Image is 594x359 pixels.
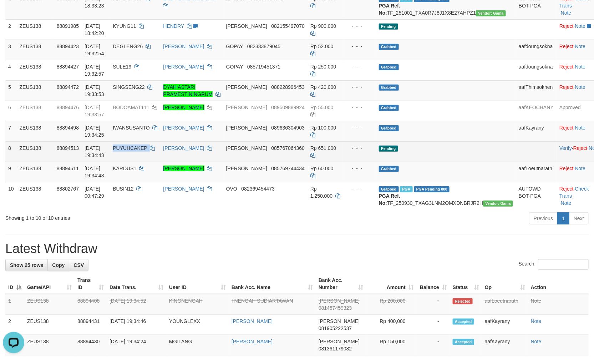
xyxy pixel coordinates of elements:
td: [DATE] 19:34:24 [107,335,166,355]
a: [PERSON_NAME] [163,105,204,110]
a: Reject [559,166,574,171]
td: ZEUS138 [17,121,54,141]
th: Bank Acc. Number: activate to sort column ascending [316,274,366,294]
td: ZEUS138 [17,40,54,60]
span: 88894423 [57,44,79,49]
td: 88894408 [75,294,107,315]
td: 8 [5,141,17,162]
span: 88894427 [57,64,79,70]
div: - - - [346,145,373,152]
td: ZEUS138 [17,182,54,209]
span: [PERSON_NAME] [319,339,360,344]
span: Copy 085719451371 to clipboard [247,64,280,70]
span: SULE19 [113,64,131,70]
a: Reject [573,145,588,151]
th: Date Trans.: activate to sort column ascending [107,274,166,294]
span: Copy 089636304903 to clipboard [271,125,305,131]
a: Next [569,212,589,224]
a: Note [575,166,586,171]
span: 88894511 [57,166,79,171]
td: ZEUS138 [17,162,54,182]
a: Note [531,318,542,324]
span: BODOAMAT111 [113,105,149,110]
span: 88894513 [57,145,79,151]
span: Grabbed [379,166,399,172]
td: - [416,335,450,355]
td: aafKayrany [516,121,557,141]
input: Search: [538,259,589,270]
a: [PERSON_NAME] [163,166,204,171]
td: aafThimsokhen [516,80,557,101]
span: BUSIN12 [113,186,133,192]
span: Rp 1.250.000 [310,186,332,199]
span: PUYUHCAKEP [113,145,147,151]
span: [PERSON_NAME] [319,318,360,324]
span: Rp 900.000 [310,23,336,29]
a: Note [561,200,572,206]
th: Action [528,274,589,294]
a: Check Trans [559,186,589,199]
th: Amount: activate to sort column ascending [366,274,416,294]
td: Rp 400,000 [366,315,416,335]
a: [PERSON_NAME] [163,145,204,151]
span: [DATE] 19:32:54 [85,44,104,56]
td: 7 [5,121,17,141]
a: DYAH ASTARI PRAMESTININGRUM [163,84,213,97]
span: Marked by aafsreyleap [400,186,412,192]
th: Trans ID: activate to sort column ascending [75,274,107,294]
a: [PERSON_NAME] [163,125,204,131]
td: ZEUS138 [24,294,75,315]
span: GOPAY [226,44,243,49]
span: Rp 55.000 [310,105,334,110]
h1: Latest Withdraw [5,242,589,256]
a: Previous [529,212,558,224]
td: 6 [5,101,17,121]
td: 88894430 [75,335,107,355]
td: ZEUS138 [24,315,75,335]
span: [DATE] 19:34:25 [85,125,104,138]
span: Grabbed [379,105,399,111]
span: Accepted [453,319,474,325]
span: Show 25 rows [10,262,43,268]
td: ZEUS138 [24,335,75,355]
span: Grabbed [379,64,399,70]
td: TF_250930_TXAG3LNM2OMXDNBRJR2H [376,182,516,209]
span: [PERSON_NAME] [319,298,360,304]
span: Copy 085769744434 to clipboard [271,166,305,171]
td: Rp 200,000 [366,294,416,315]
span: Copy 089509889924 to clipboard [271,105,305,110]
button: Open LiveChat chat widget [3,3,24,24]
span: [DATE] 18:42:20 [85,23,104,36]
a: Verify [559,145,572,151]
div: Showing 1 to 10 of 10 entries [5,212,242,222]
span: Copy 081361179082 to clipboard [319,346,352,352]
a: Note [561,10,572,16]
span: SINGSENG22 [113,84,144,90]
td: YOUNGLEXX [166,315,229,335]
td: ZEUS138 [17,19,54,40]
th: ID: activate to sort column descending [5,274,24,294]
span: Rejected [453,298,473,304]
span: Copy 081905222537 to clipboard [319,325,352,331]
div: - - - [346,165,373,172]
div: - - - [346,63,373,70]
span: GOPAY [226,64,243,70]
th: Bank Acc. Name: activate to sort column ascending [229,274,316,294]
span: Grabbed [379,85,399,91]
span: Rp 651.000 [310,145,336,151]
div: - - - [346,185,373,192]
a: Note [531,298,542,304]
span: Copy [52,262,65,268]
td: AUTOWD-BOT-PGA [516,182,557,209]
span: Grabbed [379,44,399,50]
a: Note [575,23,586,29]
a: [PERSON_NAME] [163,186,204,192]
td: 3 [5,40,17,60]
td: 5 [5,80,17,101]
td: [DATE] 19:34:52 [107,294,166,315]
span: Rp 100.000 [310,125,336,131]
a: Show 25 rows [5,259,48,271]
a: I NENGAH SUDIARTAWAN [232,298,293,304]
span: Pending [379,24,398,30]
span: Vendor URL: https://trx31.1velocity.biz [476,10,506,16]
